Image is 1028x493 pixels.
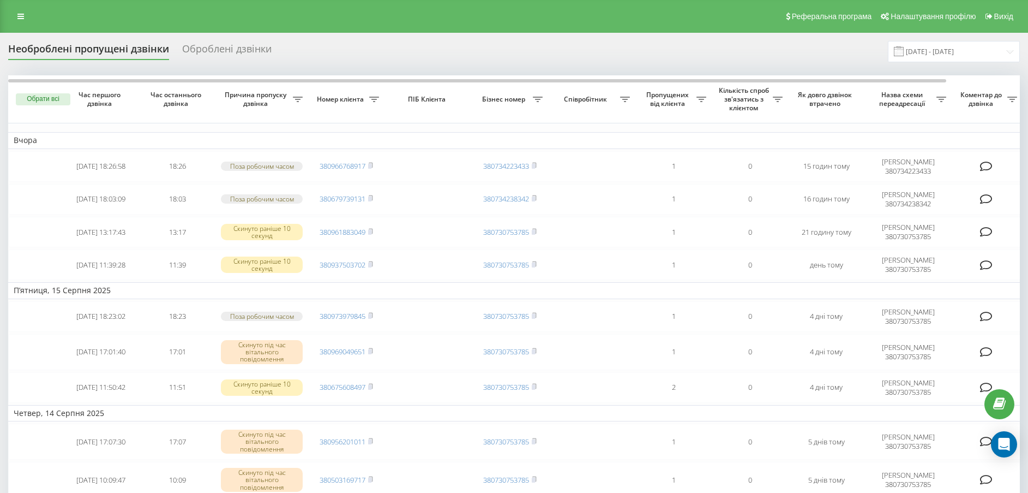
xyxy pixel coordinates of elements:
td: 0 [712,301,788,332]
td: [DATE] 17:07:30 [63,424,139,460]
button: Обрати всі [16,93,70,105]
span: Час першого дзвінка [71,91,130,108]
a: 380961883049 [320,227,365,237]
td: 0 [712,334,788,370]
td: 0 [712,372,788,403]
a: 380956201011 [320,437,365,447]
td: 2 [635,372,712,403]
td: [DATE] 18:23:02 [63,301,139,332]
td: 18:03 [139,184,215,215]
td: 1 [635,151,712,182]
span: Налаштування профілю [891,12,976,21]
a: 380730753785 [483,260,529,270]
td: 21 годину тому [788,217,864,247]
td: 0 [712,424,788,460]
td: 15 годин тому [788,151,864,182]
td: 5 днів тому [788,424,864,460]
td: 1 [635,334,712,370]
td: 4 дні тому [788,334,864,370]
td: 1 [635,250,712,280]
a: 380730753785 [483,347,529,357]
td: 0 [712,250,788,280]
span: Час останнього дзвінка [148,91,207,108]
a: 380734238342 [483,194,529,204]
td: [DATE] 13:17:43 [63,217,139,247]
div: Скинуто раніше 10 секунд [221,379,303,396]
span: Вихід [994,12,1013,21]
div: Скинуто під час вітального повідомлення [221,430,303,454]
a: 380969049651 [320,347,365,357]
a: 380734223433 [483,161,529,171]
td: [PERSON_NAME] 380734223433 [864,151,952,182]
td: 0 [712,217,788,247]
div: Скинуто під час вітального повідомлення [221,340,303,364]
span: Бізнес номер [477,95,533,104]
span: Реферальна програма [792,12,872,21]
span: ПІБ Клієнта [394,95,462,104]
div: Поза робочим часом [221,162,303,171]
div: Необроблені пропущені дзвінки [8,43,169,60]
td: [PERSON_NAME] 380730753785 [864,424,952,460]
a: 380503169717 [320,475,365,485]
td: день тому [788,250,864,280]
a: 380679739131 [320,194,365,204]
td: [PERSON_NAME] 380734238342 [864,184,952,215]
td: [PERSON_NAME] 380730753785 [864,301,952,332]
td: 1 [635,301,712,332]
td: 18:26 [139,151,215,182]
div: Поза робочим часом [221,194,303,204]
span: Коментар до дзвінка [957,91,1007,108]
td: 4 дні тому [788,372,864,403]
span: Пропущених від клієнта [641,91,696,108]
td: 0 [712,184,788,215]
span: Номер клієнта [314,95,369,104]
td: 1 [635,424,712,460]
td: 11:39 [139,250,215,280]
td: [PERSON_NAME] 380730753785 [864,217,952,247]
td: [DATE] 18:26:58 [63,151,139,182]
td: 16 годин тому [788,184,864,215]
a: 380973979845 [320,311,365,321]
span: Співробітник [554,95,620,104]
a: 380730753785 [483,227,529,237]
div: Скинуто раніше 10 секунд [221,257,303,273]
td: [PERSON_NAME] 380730753785 [864,334,952,370]
td: [DATE] 17:01:40 [63,334,139,370]
span: Назва схеми переадресації [870,91,936,108]
div: Поза робочим часом [221,312,303,321]
a: 380966768917 [320,161,365,171]
td: [PERSON_NAME] 380730753785 [864,250,952,280]
td: [DATE] 11:39:28 [63,250,139,280]
a: 380730753785 [483,382,529,392]
td: [PERSON_NAME] 380730753785 [864,372,952,403]
td: 13:17 [139,217,215,247]
td: [DATE] 18:03:09 [63,184,139,215]
div: Скинуто раніше 10 секунд [221,224,303,240]
td: 1 [635,217,712,247]
span: Як довго дзвінок втрачено [797,91,856,108]
span: Кількість спроб зв'язатись з клієнтом [717,86,773,112]
td: 18:23 [139,301,215,332]
div: Скинуто під час вітального повідомлення [221,468,303,492]
a: 380730753785 [483,437,529,447]
div: Open Intercom Messenger [991,431,1017,458]
td: 11:51 [139,372,215,403]
a: 380937503702 [320,260,365,270]
td: 1 [635,184,712,215]
div: Оброблені дзвінки [182,43,272,60]
td: 17:07 [139,424,215,460]
a: 380675608497 [320,382,365,392]
td: 17:01 [139,334,215,370]
a: 380730753785 [483,475,529,485]
td: [DATE] 11:50:42 [63,372,139,403]
a: 380730753785 [483,311,529,321]
span: Причина пропуску дзвінка [221,91,293,108]
td: 4 дні тому [788,301,864,332]
td: 0 [712,151,788,182]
